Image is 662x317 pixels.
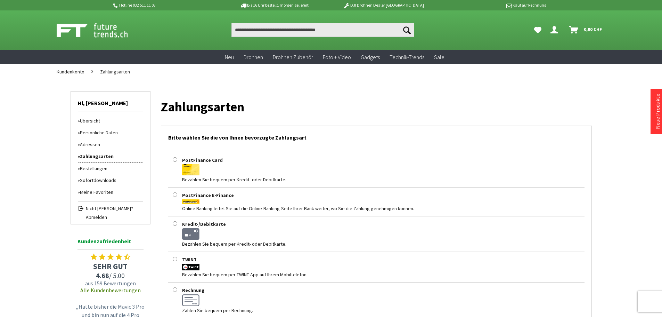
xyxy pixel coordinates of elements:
a: Meine Favoriten [78,186,143,198]
a: Nicht [PERSON_NAME]? Abmelden [78,201,143,221]
span: Gadgets [361,54,380,61]
img: invoice.svg [182,294,199,306]
span: Neu [225,54,234,61]
p: Hotline 032 511 11 03 [112,1,221,9]
span: Sale [434,54,444,61]
a: Hi, Alexandre - Dein Konto [548,23,564,37]
a: Bestellungen [78,163,143,174]
span: 4.68 [96,271,109,280]
a: Persönliche Daten [78,127,143,138]
span: Drohnen [244,54,263,61]
a: Meine Favoriten [531,23,545,37]
div: Online Banking leitet Sie auf die Online-Banking-Seite Ihrer Bank weiter, wo Sie die Zahlung gene... [182,204,585,213]
span: Hi, [PERSON_NAME] [78,92,143,111]
label: Kredit-/Debitkarte [182,221,226,227]
span: Abmelden [86,214,143,221]
a: Neu [220,50,239,64]
div: Bezahlen Sie bequem per TWINT App auf Ihrem Mobiltelefon. [182,270,585,279]
a: Kundenkonto [53,64,88,79]
a: Sale [429,50,449,64]
div: Bezahlen Sie bequem per Kredit- oder Debitkarte. [182,175,585,184]
button: Suchen [400,23,414,37]
img: Shop Futuretrends - zur Startseite wechseln [57,22,143,39]
span: Drohnen Zubehör [273,54,313,61]
a: Zahlungsarten [97,64,133,79]
a: Adressen [78,138,143,150]
span: / 5.00 [74,271,147,280]
a: Warenkorb [566,23,606,37]
p: Bis 16 Uhr bestellt, morgen geliefert. [221,1,329,9]
a: Übersicht [78,115,143,127]
span: 0,00 CHF [584,24,602,35]
span: Technik-Trends [390,54,424,61]
a: Sofortdownloads [78,174,143,186]
a: Drohnen Zubehör [268,50,318,64]
span: [PERSON_NAME]? [97,205,133,212]
label: TWINT [182,256,197,263]
span: Foto + Video [323,54,351,61]
input: Produkt, Marke, Kategorie, EAN, Artikelnummer… [231,23,414,37]
p: DJI Drohnen Dealer [GEOGRAPHIC_DATA] [329,1,438,9]
a: Gadgets [356,50,385,64]
a: Drohnen [239,50,268,64]
img: credit-debit-card.svg [182,228,199,240]
a: Neue Produkte [654,94,661,129]
div: Bezahlen Sie bequem per Kredit- oder Debitkarte. [182,240,585,248]
span: Zahlungsarten [100,69,130,75]
label: PostFinance Card [182,157,223,163]
div: Zahlen Sie bequem per Rechnung. [182,306,585,315]
img: twint.svg [182,264,199,270]
img: postfinance-card.svg [182,164,199,175]
span: Kundenkonto [57,69,84,75]
h1: Zahlungsarten [161,95,592,119]
span: aus 159 Bewertungen [74,280,147,287]
span: SEHR GUT [74,261,147,271]
a: Technik-Trends [385,50,429,64]
label: PostFinance E-Finance [182,192,234,198]
span: Kundenzufriedenheit [77,237,144,249]
a: Alle Kundenbewertungen [80,287,141,294]
h2: Bitte wählen Sie die von Ihnen bevorzugte Zahlungsart [168,126,585,145]
img: postfinance-e-finance.svg [182,199,199,204]
span: Nicht [86,205,96,212]
a: Foto + Video [318,50,356,64]
a: Zahlungsarten [78,150,143,163]
p: Kauf auf Rechnung [438,1,546,9]
label: Rechnung [182,287,205,293]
